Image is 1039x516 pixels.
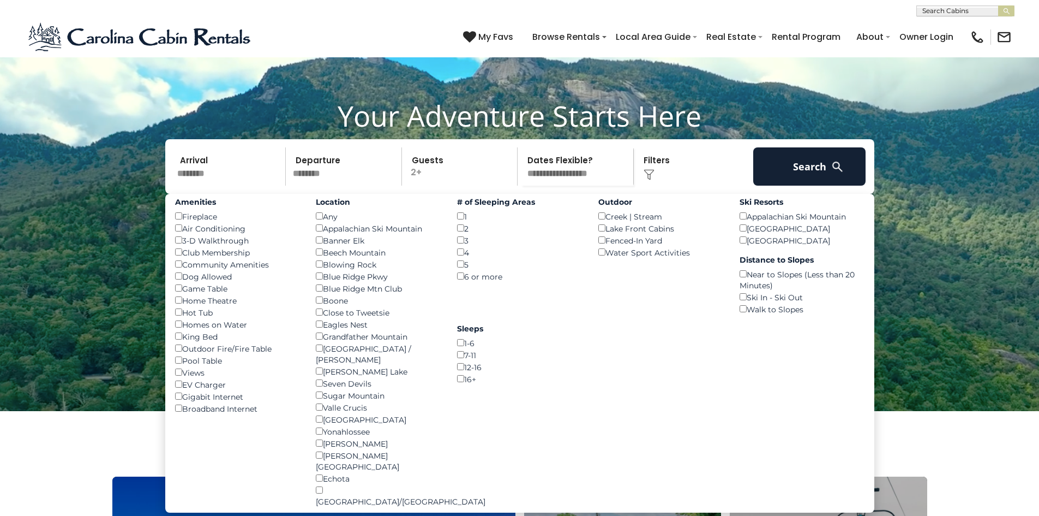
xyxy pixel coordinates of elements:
div: 3-D Walkthrough [175,234,300,246]
div: Near to Slopes (Less than 20 Minutes) [740,268,864,291]
img: mail-regular-black.png [996,29,1012,45]
div: Banner Elk [316,234,441,246]
div: King Bed [175,330,300,342]
a: Owner Login [894,27,959,46]
div: [GEOGRAPHIC_DATA] [316,413,441,425]
div: EV Charger [175,378,300,390]
div: Beech Mountain [316,246,441,258]
a: Rental Program [766,27,846,46]
label: Amenities [175,197,300,207]
span: My Favs [478,30,513,44]
div: Blue Ridge Mtn Club [316,282,441,294]
div: Broadband Internet [175,402,300,414]
div: Fenced-In Yard [598,234,723,246]
a: Real Estate [701,27,761,46]
div: Dog Allowed [175,270,300,282]
div: 2 [457,222,582,234]
img: phone-regular-black.png [970,29,985,45]
label: Outdoor [598,197,723,207]
div: 6 or more [457,270,582,282]
div: Water Sport Activities [598,246,723,258]
a: Local Area Guide [610,27,696,46]
p: 2+ [405,147,518,186]
label: # of Sleeping Areas [457,197,582,207]
div: Outdoor Fire/Fire Table [175,342,300,354]
a: My Favs [463,30,516,44]
div: Echota [316,472,441,484]
div: 1-6 [457,337,582,349]
div: 7-11 [457,349,582,361]
div: Air Conditioning [175,222,300,234]
div: Homes on Water [175,318,300,330]
div: 3 [457,234,582,246]
div: 1 [457,210,582,222]
div: Gigabit Internet [175,390,300,402]
label: Ski Resorts [740,197,864,207]
div: [PERSON_NAME] [316,437,441,449]
div: [GEOGRAPHIC_DATA] / [PERSON_NAME] [316,342,441,365]
div: Blowing Rock [316,258,441,270]
label: Location [316,197,441,207]
div: Fireplace [175,210,300,222]
div: Valle Crucis [316,401,441,413]
div: Appalachian Ski Mountain [316,222,441,234]
button: Search [753,147,866,186]
div: Community Amenities [175,258,300,270]
img: search-regular-white.png [831,160,844,174]
img: filter--v1.png [644,169,654,180]
div: [PERSON_NAME][GEOGRAPHIC_DATA] [316,449,441,472]
div: Hot Tub [175,306,300,318]
div: Views [175,366,300,378]
a: About [851,27,889,46]
div: [GEOGRAPHIC_DATA] [740,234,864,246]
div: Blue Ridge Pkwy [316,270,441,282]
div: [GEOGRAPHIC_DATA] [740,222,864,234]
h1: Your Adventure Starts Here [8,99,1031,133]
div: Pool Table [175,354,300,366]
div: Grandfather Mountain [316,330,441,342]
div: Seven Devils [316,377,441,389]
div: Ski In - Ski Out [740,291,864,303]
div: Eagles Nest [316,318,441,330]
label: Sleeps [457,323,582,334]
div: Game Table [175,282,300,294]
div: Appalachian Ski Mountain [740,210,864,222]
div: Home Theatre [175,294,300,306]
div: Any [316,210,441,222]
div: 4 [457,246,582,258]
label: Distance to Slopes [740,254,864,265]
div: 12-16 [457,361,582,373]
a: Browse Rentals [527,27,605,46]
div: 16+ [457,373,582,385]
div: Lake Front Cabins [598,222,723,234]
div: Boone [316,294,441,306]
div: Close to Tweetsie [316,306,441,318]
div: 5 [457,258,582,270]
div: [GEOGRAPHIC_DATA]/[GEOGRAPHIC_DATA] [316,484,441,507]
div: Club Membership [175,246,300,258]
img: Blue-2.png [27,21,254,54]
div: Walk to Slopes [740,303,864,315]
div: Creek | Stream [598,210,723,222]
h3: Select Your Destination [111,438,929,477]
div: Sugar Mountain [316,389,441,401]
div: [PERSON_NAME] Lake [316,365,441,377]
div: Yonahlossee [316,425,441,437]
